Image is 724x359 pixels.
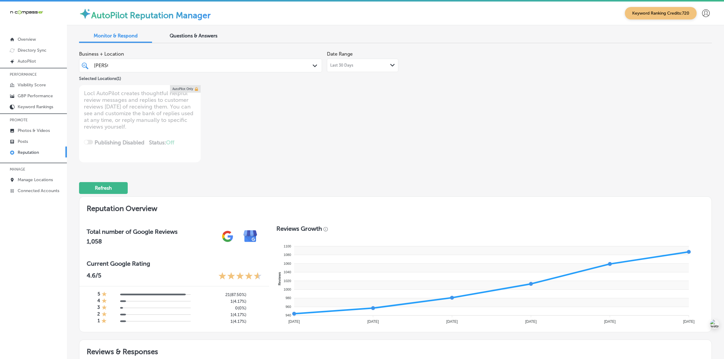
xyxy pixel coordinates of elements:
[18,48,47,53] p: Directory Sync
[91,10,211,20] label: AutoPilot Reputation Manager
[101,318,107,325] div: 1 Star
[102,311,107,318] div: 1 Star
[604,319,615,324] tspan: [DATE]
[196,319,246,324] h5: 1 ( 4.17% )
[79,197,712,218] h2: Reputation Overview
[79,74,121,81] p: Selected Locations ( 1 )
[283,253,291,257] tspan: 1080
[18,104,53,109] p: Keyword Rankings
[18,93,53,98] p: GBP Performance
[239,225,262,248] img: e7ababfa220611ac49bdb491a11684a6.png
[102,291,107,298] div: 1 Star
[87,228,178,235] h3: Total number of Google Reviews
[278,272,281,285] text: Reviews
[18,128,50,133] p: Photos & Videos
[170,33,217,39] span: Questions & Answers
[79,8,91,20] img: autopilot-icon
[683,319,695,324] tspan: [DATE]
[18,188,59,193] p: Connected Accounts
[283,262,291,265] tspan: 1060
[18,82,46,88] p: Visibility Score
[18,139,28,144] p: Posts
[196,299,246,304] h5: 1 ( 4.17% )
[286,296,291,300] tspan: 980
[216,225,239,248] img: gPZS+5FD6qPJAAAAABJRU5ErkJggg==
[87,260,262,267] h3: Current Google Rating
[98,291,100,298] h4: 5
[327,51,353,57] label: Date Range
[79,51,322,57] span: Business + Location
[18,37,36,42] p: Overview
[625,7,697,19] span: Keyword Ranking Credits: 720
[288,319,300,324] tspan: [DATE]
[367,319,379,324] tspan: [DATE]
[18,150,39,155] p: Reputation
[87,238,178,245] h2: 1,058
[102,305,107,311] div: 1 Star
[196,312,246,317] h5: 1 ( 4.17% )
[525,319,537,324] tspan: [DATE]
[98,318,100,325] h4: 1
[446,319,458,324] tspan: [DATE]
[283,270,291,274] tspan: 1040
[18,177,53,182] p: Manage Locations
[97,311,100,318] h4: 2
[79,182,128,194] button: Refresh
[283,244,291,248] tspan: 1100
[330,63,353,68] span: Last 30 Days
[276,225,322,232] h3: Reviews Growth
[286,305,291,309] tspan: 960
[218,272,262,281] div: 4.6 Stars
[283,279,291,283] tspan: 1020
[286,313,291,317] tspan: 940
[97,305,100,311] h4: 3
[102,298,107,305] div: 1 Star
[10,9,43,15] img: 660ab0bf-5cc7-4cb8-ba1c-48b5ae0f18e60NCTV_CLogo_TV_Black_-500x88.png
[196,305,246,311] h5: 0 ( 0% )
[87,272,101,281] p: 4.6 /5
[18,59,36,64] p: AutoPilot
[196,292,246,297] h5: 21 ( 87.50% )
[94,33,138,39] span: Monitor & Respond
[97,298,100,305] h4: 4
[283,288,291,291] tspan: 1000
